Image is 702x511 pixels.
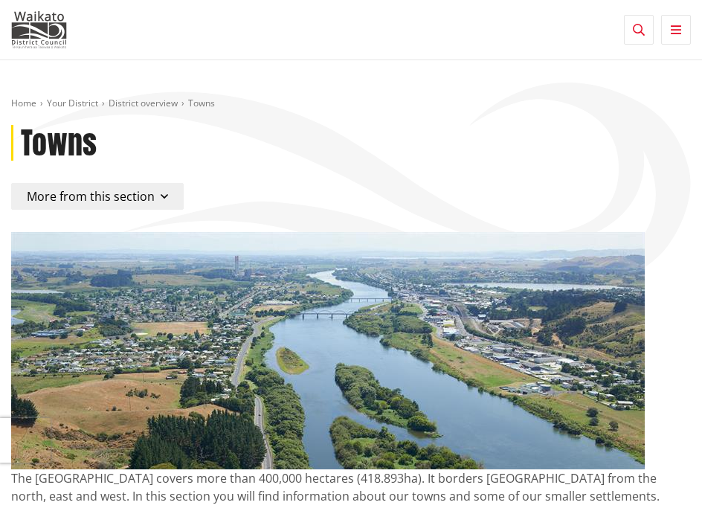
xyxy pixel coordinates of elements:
a: Home [11,97,36,109]
span: More from this section [27,188,155,205]
h1: Towns [21,125,97,161]
img: Huntly-aerial-photograph [11,232,645,469]
a: Your District [47,97,98,109]
button: More from this section [11,183,184,210]
span: Towns [188,97,215,109]
a: District overview [109,97,178,109]
nav: breadcrumb [11,97,691,110]
p: The [GEOGRAPHIC_DATA] covers more than 400,000 hectares (418.893ha). It borders [GEOGRAPHIC_DATA]... [11,469,691,505]
img: Waikato District Council - Te Kaunihera aa Takiwaa o Waikato [11,11,67,48]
